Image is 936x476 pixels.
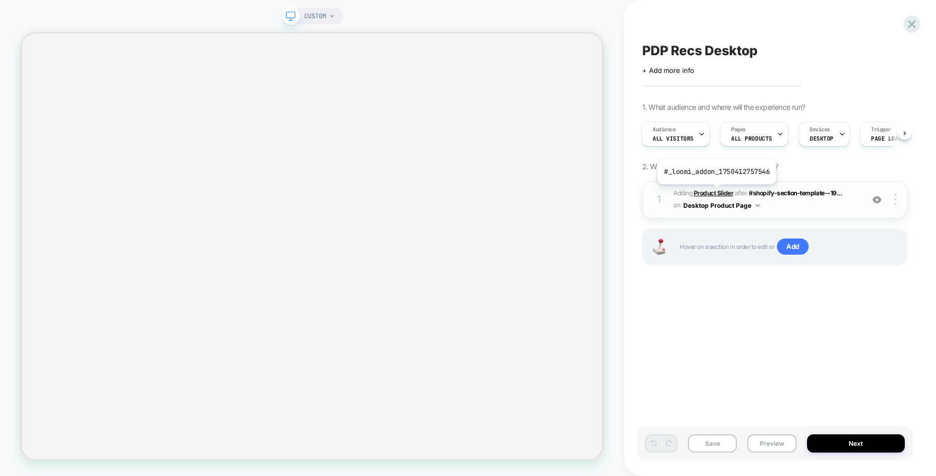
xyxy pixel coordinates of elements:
span: CUSTOM [304,8,326,24]
button: Desktop Product Page [683,199,760,212]
span: Adding [673,189,733,197]
span: Hover on a section in order to edit or [680,239,896,255]
span: on [673,199,680,211]
img: down arrow [756,204,760,207]
span: Devices [810,126,830,133]
span: Audience [653,126,676,133]
img: close [894,194,896,205]
span: #shopify-section-template--19... [749,189,842,197]
button: Preview [747,434,796,453]
img: crossed eye [873,195,881,204]
span: Pages [731,126,746,133]
span: 1. What audience and where will the experience run? [642,103,805,111]
span: Add [777,239,809,255]
button: Save [688,434,737,453]
span: 2. Which changes the experience contains? [642,162,778,171]
img: Joystick [648,239,669,255]
span: Trigger [871,126,891,133]
span: AFTER [735,189,748,197]
b: Product Slider [694,189,733,197]
button: Next [807,434,905,453]
span: PDP Recs Desktop [642,43,758,58]
span: ALL PRODUCTS [731,135,772,142]
span: + Add more info [642,66,694,74]
span: Page Load [871,135,902,142]
span: DESKTOP [810,135,834,142]
span: All Visitors [653,135,694,142]
div: 1 [654,190,664,209]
